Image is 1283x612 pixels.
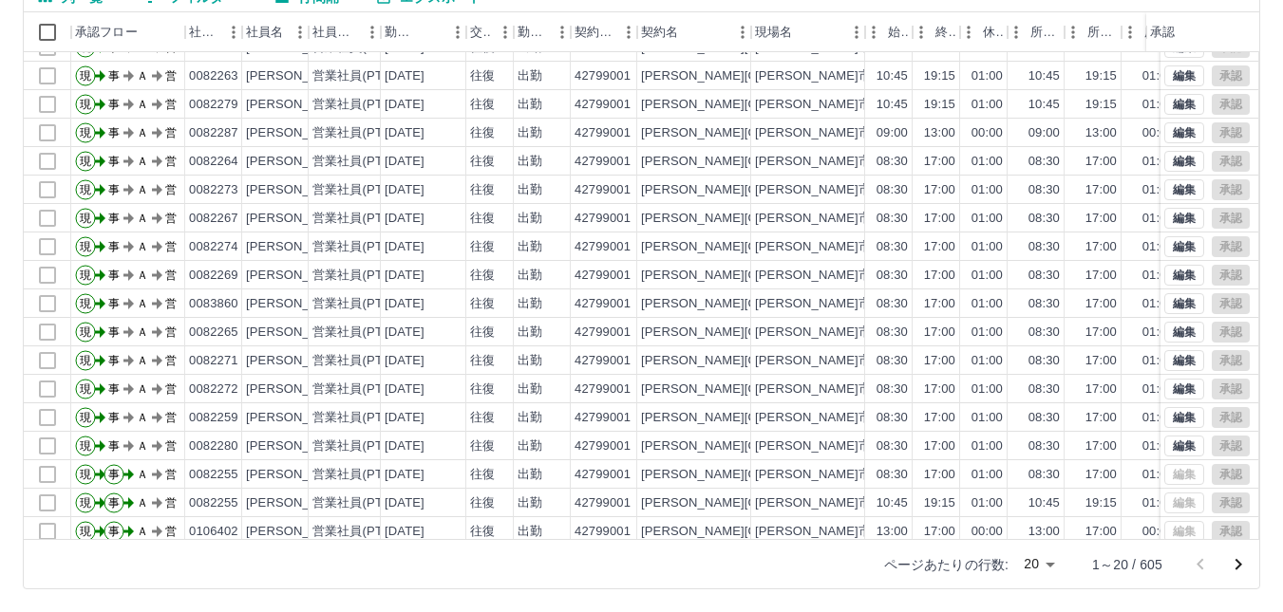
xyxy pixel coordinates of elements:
div: 営業社員(PT契約) [312,324,412,342]
div: [PERSON_NAME]市立図書館 [755,181,921,199]
div: 勤務日 [385,12,417,52]
div: [PERSON_NAME][GEOGRAPHIC_DATA] [641,352,876,370]
div: 01:00 [1142,210,1174,228]
text: 事 [108,155,120,168]
div: 承認フロー [71,12,185,52]
div: [PERSON_NAME][GEOGRAPHIC_DATA] [641,124,876,142]
div: [PERSON_NAME]市立図書館 [755,295,921,313]
div: 承認フロー [75,12,138,52]
div: [PERSON_NAME][PERSON_NAME] [246,67,453,85]
text: 事 [108,240,120,253]
div: [DATE] [385,153,425,171]
div: 現場名 [755,12,792,52]
div: 営業社員(PT契約) [312,67,412,85]
div: 08:30 [877,210,908,228]
div: 休憩 [960,12,1008,52]
button: ソート [417,19,443,46]
button: メニュー [728,18,757,46]
text: Ａ [137,155,148,168]
div: 01:00 [972,324,1003,342]
div: [PERSON_NAME][GEOGRAPHIC_DATA] [641,238,876,256]
div: 08:30 [877,153,908,171]
div: [PERSON_NAME]市立図書館 [755,380,921,399]
div: 勤務区分 [514,12,571,52]
div: 承認 [1146,12,1245,52]
div: 出勤 [518,238,542,256]
button: メニュー [491,18,519,46]
div: 17:00 [924,324,955,342]
div: 01:00 [972,267,1003,285]
div: 0082259 [189,409,238,427]
div: 08:30 [877,380,908,399]
div: 08:30 [1028,181,1060,199]
div: 17:00 [924,295,955,313]
button: 編集 [1164,122,1204,143]
div: 往復 [470,267,495,285]
text: 事 [108,183,120,196]
div: 08:30 [877,324,908,342]
div: 社員名 [246,12,283,52]
button: メニュー [286,18,314,46]
div: 往復 [470,380,495,399]
div: 17:00 [924,181,955,199]
div: 08:30 [1028,267,1060,285]
text: 営 [165,98,177,111]
div: 08:30 [877,238,908,256]
div: 08:30 [1028,238,1060,256]
div: 17:00 [924,210,955,228]
div: 0082269 [189,267,238,285]
div: 01:00 [972,238,1003,256]
div: 往復 [470,210,495,228]
button: 編集 [1164,236,1204,257]
div: 01:00 [1142,352,1174,370]
div: 往復 [470,324,495,342]
div: 17:00 [924,352,955,370]
div: 17:00 [924,238,955,256]
div: 17:00 [924,409,955,427]
text: 事 [108,325,120,339]
div: 08:30 [877,267,908,285]
div: 08:30 [1028,324,1060,342]
div: 勤務区分 [518,12,548,52]
div: 10:45 [877,67,908,85]
div: 0082271 [189,352,238,370]
div: 20 [1016,550,1062,578]
div: 営業社員(PT契約) [312,409,412,427]
div: 42799001 [575,96,631,114]
text: 営 [165,269,177,282]
div: 0082274 [189,238,238,256]
button: 編集 [1164,208,1204,229]
div: [PERSON_NAME] [246,380,349,399]
div: 社員区分 [309,12,381,52]
div: [PERSON_NAME] [246,324,349,342]
text: 現 [80,69,91,83]
button: 編集 [1164,379,1204,399]
div: [PERSON_NAME] [246,210,349,228]
button: メニュー [548,18,576,46]
text: 営 [165,69,177,83]
div: [PERSON_NAME][GEOGRAPHIC_DATA] [641,181,876,199]
text: 現 [80,354,91,367]
div: 01:00 [972,67,1003,85]
div: 42799001 [575,67,631,85]
div: [DATE] [385,96,425,114]
div: [PERSON_NAME]市立図書館 [755,409,921,427]
div: 01:00 [972,153,1003,171]
div: 往復 [470,181,495,199]
div: [PERSON_NAME][GEOGRAPHIC_DATA] [641,267,876,285]
button: メニュー [443,18,472,46]
div: 0082273 [189,181,238,199]
text: Ａ [137,240,148,253]
div: 08:30 [877,295,908,313]
text: Ａ [137,269,148,282]
text: 現 [80,183,91,196]
text: 現 [80,155,91,168]
div: 所定終業 [1065,12,1122,52]
div: [DATE] [385,267,425,285]
text: 事 [108,69,120,83]
button: 編集 [1164,436,1204,456]
text: 現 [80,98,91,111]
div: 0082279 [189,96,238,114]
div: 出勤 [518,96,542,114]
div: [PERSON_NAME][GEOGRAPHIC_DATA] [641,295,876,313]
